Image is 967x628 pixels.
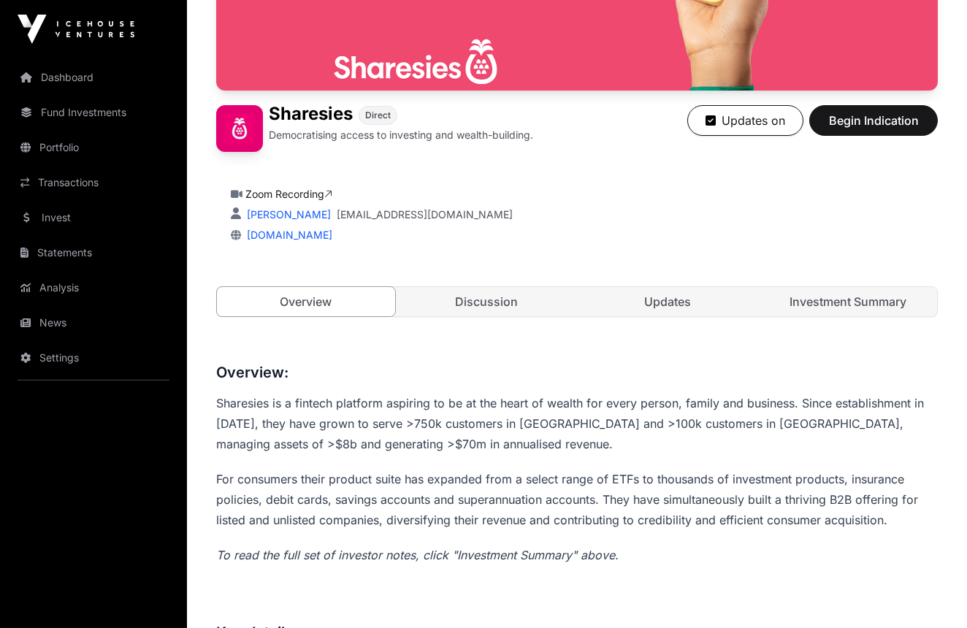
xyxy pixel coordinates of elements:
em: To read the full set of investor notes, click "Investment Summary" above. [216,548,619,562]
a: Investment Summary [760,287,938,316]
a: Portfolio [12,131,175,164]
p: Democratising access to investing and wealth-building. [269,128,533,142]
img: Sharesies [216,105,263,152]
span: Begin Indication [828,112,920,129]
a: [PERSON_NAME] [244,208,331,221]
a: Discussion [398,287,576,316]
h3: Overview: [216,361,938,384]
a: [EMAIL_ADDRESS][DOMAIN_NAME] [337,207,513,222]
a: Begin Indication [809,120,938,134]
a: Invest [12,202,175,234]
button: Updates on [687,105,803,136]
a: Statements [12,237,175,269]
a: Transactions [12,166,175,199]
iframe: Chat Widget [894,558,967,628]
a: [DOMAIN_NAME] [241,229,332,241]
a: Overview [216,286,396,317]
a: Updates [578,287,757,316]
a: Analysis [12,272,175,304]
a: Fund Investments [12,96,175,129]
p: For consumers their product suite has expanded from a select range of ETFs to thousands of invest... [216,469,938,530]
button: Begin Indication [809,105,938,136]
p: Sharesies is a fintech platform aspiring to be at the heart of wealth for every person, family an... [216,393,938,454]
img: Icehouse Ventures Logo [18,15,134,44]
a: News [12,307,175,339]
nav: Tabs [217,287,937,316]
a: Dashboard [12,61,175,93]
span: Direct [365,110,391,121]
a: Settings [12,342,175,374]
a: Zoom Recording [245,188,332,200]
h1: Sharesies [269,105,353,125]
